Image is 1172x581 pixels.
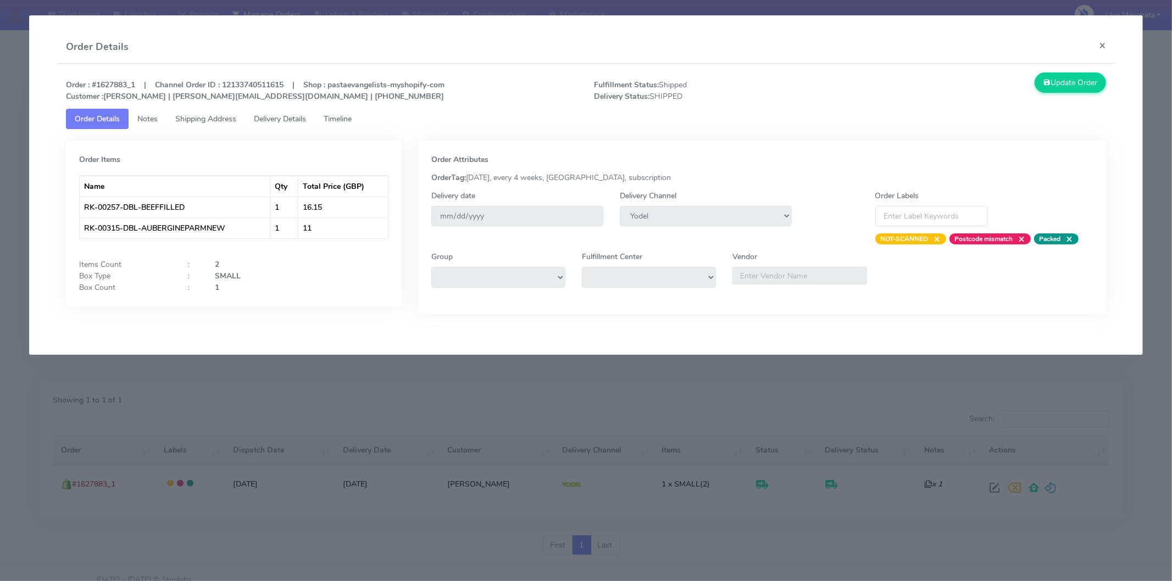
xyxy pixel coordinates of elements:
label: Vendor [732,251,757,262]
strong: Fulfillment Status: [594,80,659,90]
strong: Packed [1040,234,1061,243]
strong: Order : #1627883_1 | Channel Order ID : 12133740511615 | Shop : pastaevangelists-myshopify-com [P... [66,80,445,102]
div: : [180,270,207,282]
div: Box Count [71,282,180,293]
strong: Customer : [66,91,103,102]
div: Box Type [71,270,180,282]
th: Total Price (GBP) [298,176,388,197]
td: 1 [270,217,298,238]
span: Timeline [324,114,352,124]
div: [DATE], every 4 weeks, [GEOGRAPHIC_DATA], subscription [423,172,1101,183]
td: 1 [270,197,298,217]
label: Delivery Channel [620,190,676,202]
input: Enter Label Keywords [875,206,988,226]
input: Enter Vendor Name [732,267,866,284]
label: Delivery date [431,190,475,202]
strong: Order Items [79,154,120,165]
span: × [1061,233,1073,244]
th: Qty [270,176,298,197]
label: Fulfillment Center [582,251,642,262]
th: Name [80,176,270,197]
strong: 1 [215,282,219,293]
label: Order Labels [875,190,919,202]
span: Order Details [75,114,120,124]
strong: Delivery Status: [594,91,649,102]
strong: Postcode mismatch [955,234,1013,243]
span: Delivery Details [254,114,306,124]
button: Update Order [1035,72,1106,93]
h4: Order Details [66,40,129,54]
strong: SMALL [215,271,241,281]
span: Shipped SHIPPED [586,79,850,102]
td: RK-00315-DBL-AUBERGINEPARMNEW [80,217,270,238]
td: 16.15 [298,197,388,217]
strong: OrderTag: [431,172,466,183]
span: × [929,233,941,244]
div: : [180,259,207,270]
td: RK-00257-DBL-BEEFFILLED [80,197,270,217]
ul: Tabs [66,109,1106,129]
span: Shipping Address [175,114,236,124]
div: : [180,282,207,293]
strong: Order Attributes [431,154,488,165]
label: Group [431,251,453,262]
button: Close [1090,31,1115,60]
td: 11 [298,217,388,238]
span: × [1013,233,1025,244]
strong: 2 [215,259,219,270]
strong: NOT-SCANNED [881,234,929,243]
div: Items Count [71,259,180,270]
span: Notes [137,114,158,124]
